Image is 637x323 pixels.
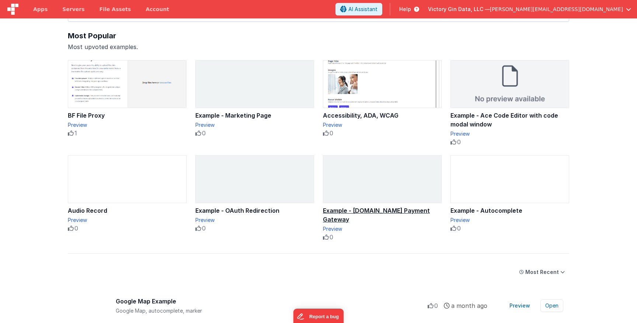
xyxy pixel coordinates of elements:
[323,111,442,120] div: Accessibility, ADA, WCAG
[74,129,77,138] span: 1
[323,225,442,233] div: Preview
[195,216,314,224] div: Preview
[68,111,187,120] div: BF File Proxy
[457,138,461,146] span: 0
[323,121,442,129] div: Preview
[450,206,569,215] div: Example - Autocomplete
[195,121,314,129] div: Preview
[450,130,569,138] div: Preview
[490,6,623,13] span: [PERSON_NAME][EMAIL_ADDRESS][DOMAIN_NAME]
[434,301,438,310] span: 0
[515,265,569,279] button: Most Recent
[428,6,490,13] span: Victory Gin Data, LLC —
[68,42,569,51] div: Most upvoted examples.
[116,307,428,315] div: Google Map, autocomplete, marker
[74,224,78,233] span: 0
[68,206,187,215] div: Audio Record
[330,233,333,242] span: 0
[68,216,187,224] div: Preview
[451,301,487,310] span: a month ago
[450,111,569,129] div: Example - Ace Code Editor with code modal window
[33,6,48,13] span: Apps
[195,206,314,215] div: Example - OAuth Redirection
[116,297,428,306] div: Google Map Example
[525,268,559,276] div: Most Recent
[100,6,131,13] span: File Assets
[323,206,442,224] div: Example - [DOMAIN_NAME] Payment Gateway
[540,299,563,312] button: Open
[202,129,206,138] span: 0
[450,216,569,224] div: Preview
[335,3,382,15] button: AI Assistant
[348,6,377,13] span: AI Assistant
[62,6,84,13] span: Servers
[195,111,314,120] div: Example - Marketing Page
[505,300,535,312] button: Preview
[202,224,206,233] span: 0
[428,6,631,13] button: Victory Gin Data, LLC — [PERSON_NAME][EMAIL_ADDRESS][DOMAIN_NAME]
[399,6,411,13] span: Help
[68,121,187,129] div: Preview
[68,31,569,41] div: Most Popular
[330,129,333,138] span: 0
[457,224,461,233] span: 0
